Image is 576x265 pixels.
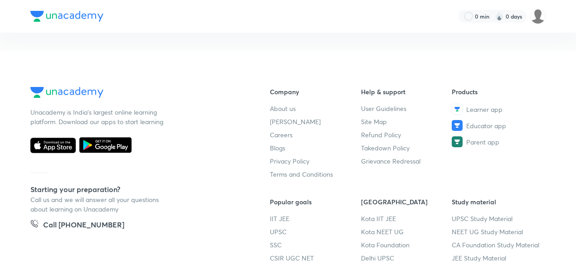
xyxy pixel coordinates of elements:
[270,156,361,166] a: Privacy Policy
[466,105,503,114] span: Learner app
[361,253,452,263] a: Delhi UPSC
[361,117,452,126] a: Site Map
[452,104,543,115] a: Learner app
[270,214,361,223] a: IIT JEE
[495,12,504,21] img: streak
[452,214,543,223] a: UPSC Study Material
[452,253,543,263] a: JEE Study Material
[270,240,361,250] a: SSC
[452,227,543,236] a: NEET UG Study Material
[361,143,452,153] a: Takedown Policy
[270,87,361,96] h6: Company
[270,197,361,207] h6: Popular goals
[361,214,452,223] a: Kota IIT JEE
[30,195,166,214] p: Call us and we will answer all your questions about learning on Unacademy
[452,240,543,250] a: CA Foundation Study Material
[452,136,543,147] a: Parent app
[452,104,463,115] img: Learner app
[270,169,361,179] a: Terms and Conditions
[361,197,452,207] h6: [GEOGRAPHIC_DATA]
[270,130,361,140] a: Careers
[452,87,543,96] h6: Products
[270,253,361,263] a: CSIR UGC NET
[361,156,452,166] a: Grievance Redressal
[466,137,499,147] span: Parent app
[530,9,546,24] img: Anoop
[30,87,103,98] img: Company Logo
[452,197,543,207] h6: Study material
[270,130,293,140] span: Careers
[43,219,124,232] h5: Call [PHONE_NUMBER]
[30,184,241,195] h5: Starting your preparation?
[30,87,241,100] a: Company Logo
[270,227,361,236] a: UPSC
[270,117,361,126] a: [PERSON_NAME]
[270,143,361,153] a: Blogs
[452,120,463,131] img: Educator app
[30,11,103,22] img: Company Logo
[452,120,543,131] a: Educator app
[466,121,506,130] span: Educator app
[30,107,166,126] p: Unacademy is India’s largest online learning platform. Download our apps to start learning
[452,136,463,147] img: Parent app
[361,227,452,236] a: Kota NEET UG
[361,87,452,96] h6: Help & support
[361,240,452,250] a: Kota Foundation
[30,219,124,232] a: Call [PHONE_NUMBER]
[361,104,452,113] a: User Guidelines
[361,130,452,140] a: Refund Policy
[270,104,361,113] a: About us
